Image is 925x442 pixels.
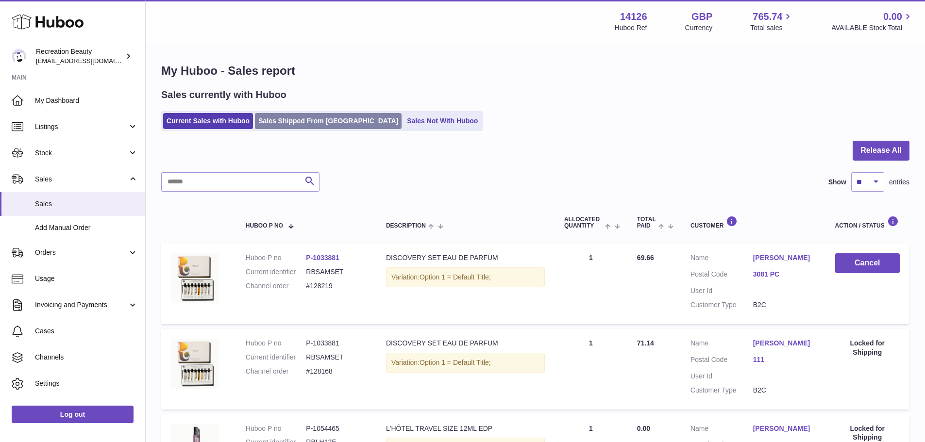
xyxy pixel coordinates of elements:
[163,113,253,129] a: Current Sales with Huboo
[690,270,753,281] dt: Postal Code
[306,281,367,291] dd: #128219
[161,63,909,79] h1: My Huboo - Sales report
[386,267,545,287] div: Variation:
[420,273,491,281] span: Option 1 = Default Title;
[255,113,402,129] a: Sales Shipped From [GEOGRAPHIC_DATA]
[246,281,306,291] dt: Channel order
[690,286,753,295] dt: User Id
[35,148,128,158] span: Stock
[637,216,656,229] span: Total paid
[35,353,138,362] span: Channels
[753,339,816,348] a: [PERSON_NAME]
[36,47,123,65] div: Recreation Beauty
[306,254,339,262] a: P-1033881
[835,253,900,273] button: Cancel
[835,216,900,229] div: Action / Status
[753,386,816,395] dd: B2C
[246,223,283,229] span: Huboo P no
[306,267,367,277] dd: RBSAMSET
[853,141,909,161] button: Release All
[615,23,647,33] div: Huboo Ref
[246,367,306,376] dt: Channel order
[386,339,545,348] div: DISCOVERY SET EAU DE PARFUM
[35,327,138,336] span: Cases
[753,10,782,23] span: 765.74
[420,359,491,366] span: Option 1 = Default Title;
[306,367,367,376] dd: #128168
[637,425,650,432] span: 0.00
[35,300,128,310] span: Invoicing and Payments
[690,386,753,395] dt: Customer Type
[171,339,219,389] img: ANWD_12ML.jpg
[386,353,545,373] div: Variation:
[35,122,128,131] span: Listings
[750,23,793,33] span: Total sales
[35,223,138,232] span: Add Manual Order
[555,244,627,324] td: 1
[306,353,367,362] dd: RBSAMSET
[386,253,545,262] div: DISCOVERY SET EAU DE PARFUM
[246,253,306,262] dt: Huboo P no
[690,300,753,310] dt: Customer Type
[690,372,753,381] dt: User Id
[246,353,306,362] dt: Current identifier
[753,300,816,310] dd: B2C
[555,329,627,409] td: 1
[753,424,816,433] a: [PERSON_NAME]
[753,253,816,262] a: [PERSON_NAME]
[691,10,712,23] strong: GBP
[690,216,816,229] div: Customer
[564,216,603,229] span: ALLOCATED Quantity
[12,49,26,64] img: internalAdmin-14126@internal.huboo.com
[35,175,128,184] span: Sales
[753,355,816,364] a: 111
[246,424,306,433] dt: Huboo P no
[386,424,545,433] div: L'HÔTEL TRAVEL SIZE 12ML EDP
[246,339,306,348] dt: Huboo P no
[883,10,902,23] span: 0.00
[637,254,654,262] span: 69.66
[36,57,143,65] span: [EMAIL_ADDRESS][DOMAIN_NAME]
[690,424,753,436] dt: Name
[690,355,753,367] dt: Postal Code
[690,339,753,350] dt: Name
[750,10,793,33] a: 765.74 Total sales
[35,199,138,209] span: Sales
[404,113,481,129] a: Sales Not With Huboo
[35,248,128,257] span: Orders
[246,267,306,277] dt: Current identifier
[386,223,426,229] span: Description
[637,339,654,347] span: 71.14
[753,270,816,279] a: 3081 PC
[171,253,219,303] img: ANWD_12ML.jpg
[35,96,138,105] span: My Dashboard
[889,178,909,187] span: entries
[828,178,846,187] label: Show
[35,274,138,283] span: Usage
[12,406,134,423] a: Log out
[620,10,647,23] strong: 14126
[831,23,913,33] span: AVAILABLE Stock Total
[306,424,367,433] dd: P-1054465
[831,10,913,33] a: 0.00 AVAILABLE Stock Total
[835,339,900,357] div: Locked for Shipping
[690,253,753,265] dt: Name
[35,379,138,388] span: Settings
[161,88,286,101] h2: Sales currently with Huboo
[306,339,367,348] dd: P-1033881
[685,23,713,33] div: Currency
